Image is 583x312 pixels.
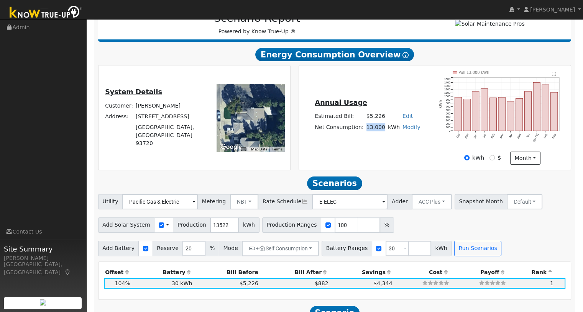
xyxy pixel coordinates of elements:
[534,82,540,131] rect: onclick=""
[446,105,450,108] text: 700
[307,176,362,190] span: Scenarios
[312,194,388,209] input: Select a Rate Schedule
[444,84,450,88] text: 1300
[525,91,532,131] rect: onclick=""
[449,129,450,132] text: 0
[64,269,71,275] a: Map
[4,254,82,262] div: [PERSON_NAME]
[454,241,501,256] button: Run Scenarios
[444,95,450,98] text: 1000
[530,7,575,13] span: [PERSON_NAME]
[444,81,450,84] text: 1400
[104,100,135,111] td: Customer:
[446,122,450,126] text: 200
[218,142,244,152] a: Open this area in Google Maps (opens a new window)
[550,280,553,286] span: 1
[508,133,513,139] text: Apr
[463,99,470,131] rect: onclick=""
[322,241,372,256] span: Battery Ranges
[482,133,487,139] text: Jan
[446,101,450,105] text: 800
[444,91,450,95] text: 1100
[542,85,549,131] rect: onclick=""
[241,147,246,152] button: Keyboard shortcuts
[98,241,139,256] span: Add Battery
[135,100,206,111] td: [PERSON_NAME]
[480,269,499,275] span: Payoff
[387,194,412,209] span: Adder
[219,241,242,256] span: Mode
[533,133,540,143] text: [DATE]
[491,133,496,139] text: Feb
[498,154,501,162] label: $
[456,133,461,139] text: Oct
[98,194,123,209] span: Utility
[499,133,505,139] text: Mar
[105,88,162,96] u: System Details
[242,241,319,256] button: +Self Consumption
[526,133,531,139] text: Jun
[439,100,443,108] text: kWh
[464,155,470,160] input: kWh
[472,91,479,131] rect: onclick=""
[365,111,386,122] td: $5,226
[218,142,244,152] img: Google
[429,269,442,275] span: Cost
[412,194,452,209] button: ACC Plus
[446,98,450,101] text: 900
[251,147,267,152] button: Map Data
[259,267,330,278] th: Bill After
[455,194,507,209] span: Snapshot Month
[115,280,130,286] span: 104%
[464,133,470,139] text: Nov
[122,194,198,209] input: Select a Utility
[531,269,547,275] span: Rank
[173,217,210,233] span: Production
[552,72,557,76] text: 
[6,4,86,21] img: Know True-Up
[473,133,478,139] text: Dec
[314,122,365,133] td: Net Consumption:
[315,280,328,286] span: $882
[402,124,420,130] a: Modify
[431,241,452,256] span: kWh
[4,244,82,254] span: Site Summary
[446,119,450,122] text: 300
[455,20,524,28] img: Solar Maintenance Pros
[386,122,401,133] td: kWh
[197,194,230,209] span: Metering
[314,111,365,122] td: Estimated Bill:
[510,152,540,165] button: month
[446,108,450,112] text: 600
[102,12,412,36] div: Powered by Know True-Up ®
[258,194,312,209] span: Rate Schedule
[472,154,484,162] label: kWh
[507,194,542,209] button: Default
[365,122,386,133] td: 13,000
[135,122,206,149] td: [GEOGRAPHIC_DATA], [GEOGRAPHIC_DATA] 93720
[104,267,132,278] th: Offset
[446,112,450,115] text: 500
[551,92,558,131] rect: onclick=""
[517,133,522,139] text: May
[40,299,46,305] img: retrieve
[455,97,461,131] rect: onclick=""
[135,111,206,122] td: [STREET_ADDRESS]
[490,98,497,131] rect: onclick=""
[315,99,367,106] u: Annual Usage
[444,77,450,80] text: 1500
[516,98,523,131] rect: onclick=""
[104,111,135,122] td: Address:
[4,260,82,276] div: [GEOGRAPHIC_DATA], [GEOGRAPHIC_DATA]
[131,278,194,289] td: 30 kWh
[507,101,514,131] rect: onclick=""
[262,217,321,233] span: Production Ranges
[255,48,414,62] span: Energy Consumption Overview
[153,241,183,256] span: Reserve
[373,280,392,286] span: $4,344
[543,133,549,139] text: Aug
[194,267,260,278] th: Bill Before
[444,88,450,91] text: 1200
[481,88,488,131] rect: onclick=""
[446,126,450,129] text: 100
